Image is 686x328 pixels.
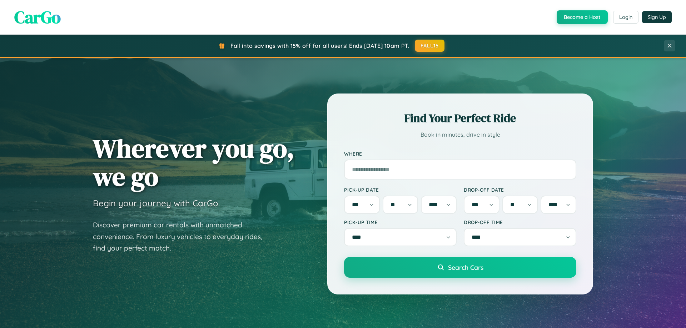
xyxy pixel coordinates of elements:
button: Login [613,11,638,24]
h2: Find Your Perfect Ride [344,110,576,126]
h1: Wherever you go, we go [93,134,294,191]
label: Pick-up Time [344,219,457,225]
span: Search Cars [448,263,483,271]
label: Drop-off Time [464,219,576,225]
p: Discover premium car rentals with unmatched convenience. From luxury vehicles to everyday rides, ... [93,219,272,254]
h3: Begin your journey with CarGo [93,198,218,208]
label: Where [344,151,576,157]
p: Book in minutes, drive in style [344,130,576,140]
label: Drop-off Date [464,187,576,193]
span: CarGo [14,5,61,29]
button: FALL15 [415,40,445,52]
label: Pick-up Date [344,187,457,193]
button: Search Cars [344,257,576,278]
span: Fall into savings with 15% off for all users! Ends [DATE] 10am PT. [230,42,409,49]
button: Sign Up [642,11,672,23]
button: Become a Host [557,10,608,24]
